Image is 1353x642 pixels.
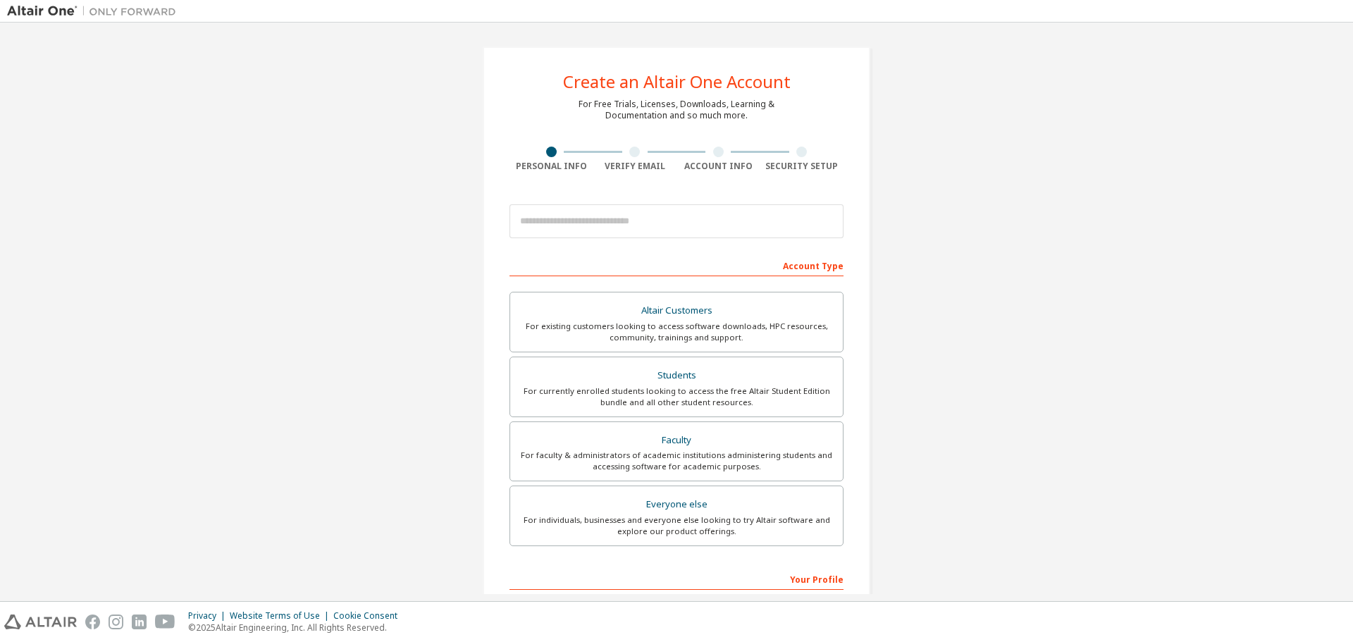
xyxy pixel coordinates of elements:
img: linkedin.svg [132,615,147,629]
div: Students [519,366,834,385]
img: Altair One [7,4,183,18]
div: For faculty & administrators of academic institutions administering students and accessing softwa... [519,450,834,472]
div: Privacy [188,610,230,622]
img: altair_logo.svg [4,615,77,629]
div: Verify Email [593,161,677,172]
div: Altair Customers [519,301,834,321]
div: For Free Trials, Licenses, Downloads, Learning & Documentation and so much more. [579,99,774,121]
div: Website Terms of Use [230,610,333,622]
div: Cookie Consent [333,610,406,622]
p: © 2025 Altair Engineering, Inc. All Rights Reserved. [188,622,406,634]
img: instagram.svg [109,615,123,629]
div: For individuals, businesses and everyone else looking to try Altair software and explore our prod... [519,514,834,537]
img: youtube.svg [155,615,175,629]
div: Faculty [519,431,834,450]
div: Personal Info [509,161,593,172]
div: Account Type [509,254,844,276]
img: facebook.svg [85,615,100,629]
div: Security Setup [760,161,844,172]
div: For existing customers looking to access software downloads, HPC resources, community, trainings ... [519,321,834,343]
div: For currently enrolled students looking to access the free Altair Student Edition bundle and all ... [519,385,834,408]
div: Create an Altair One Account [563,73,791,90]
div: Everyone else [519,495,834,514]
div: Account Info [676,161,760,172]
div: Your Profile [509,567,844,590]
